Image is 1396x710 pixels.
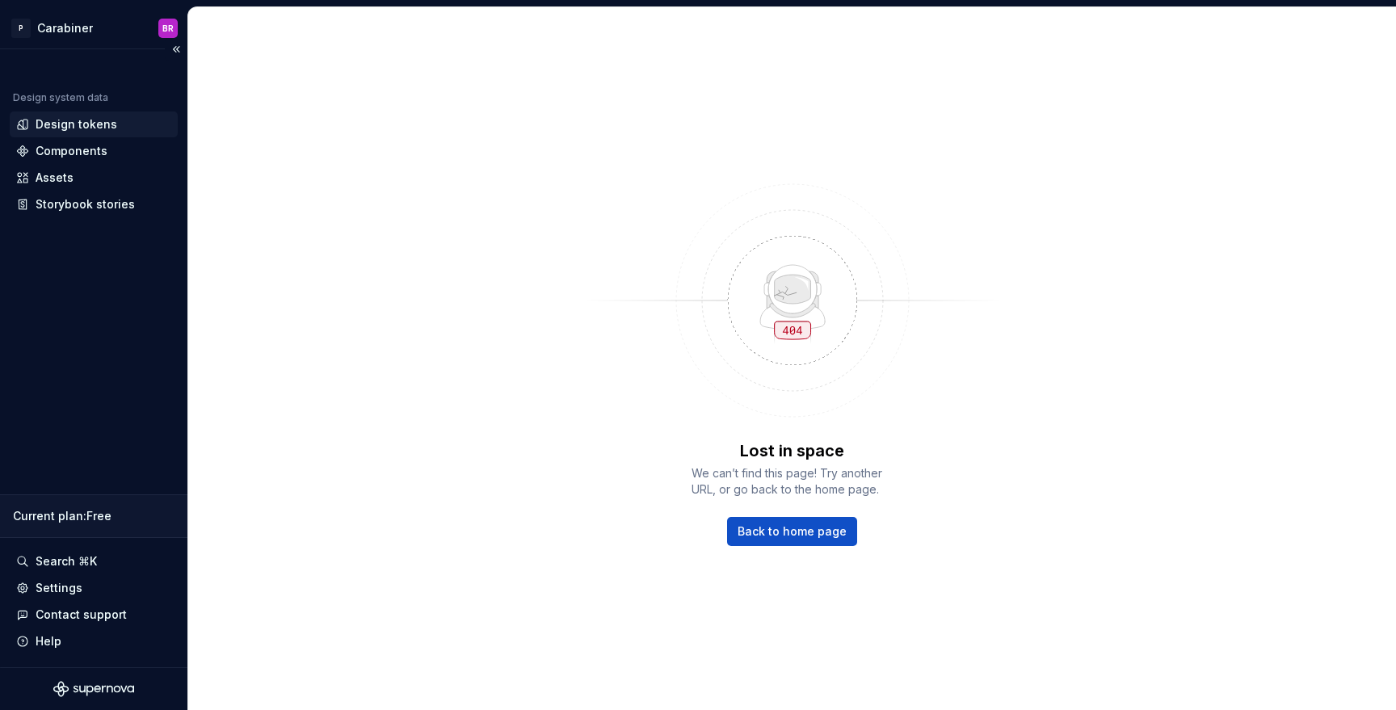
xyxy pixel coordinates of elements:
div: Help [36,633,61,649]
button: PCarabinerBR [3,11,184,45]
button: Collapse sidebar [165,38,187,61]
div: Settings [36,580,82,596]
a: Design tokens [10,111,178,137]
svg: Supernova Logo [53,681,134,697]
div: Search ⌘K [36,553,97,569]
div: Storybook stories [36,196,135,212]
div: P [11,19,31,38]
div: Components [36,143,107,159]
button: Help [10,628,178,654]
div: Contact support [36,607,127,623]
p: Lost in space [740,439,844,462]
div: Current plan : Free [13,508,174,524]
div: Carabiner [37,20,93,36]
span: Back to home page [738,523,847,540]
a: Back to home page [727,517,857,546]
div: Design tokens [36,116,117,132]
div: BR [162,22,174,35]
div: Design system data [13,91,108,104]
button: Contact support [10,602,178,628]
span: We can’t find this page! Try another URL, or go back to the home page. [692,465,894,498]
a: Components [10,138,178,164]
div: Assets [36,170,74,186]
a: Settings [10,575,178,601]
a: Storybook stories [10,191,178,217]
button: Search ⌘K [10,548,178,574]
a: Assets [10,165,178,191]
